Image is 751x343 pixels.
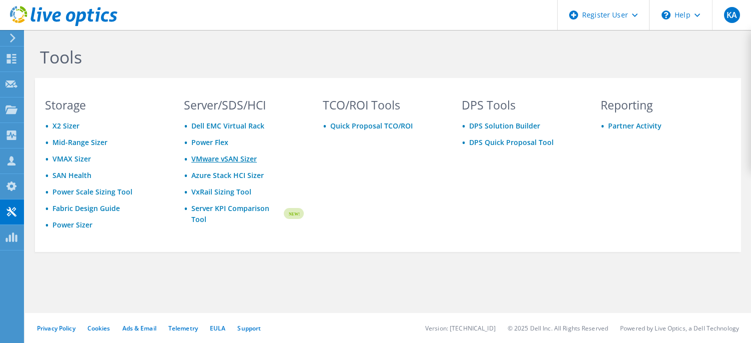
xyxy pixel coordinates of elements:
a: X2 Sizer [52,121,79,130]
a: Power Flex [191,137,228,147]
a: Ads & Email [122,324,156,332]
h3: DPS Tools [462,99,582,110]
a: Support [237,324,261,332]
a: Power Scale Sizing Tool [52,187,132,196]
li: Version: [TECHNICAL_ID] [425,324,496,332]
h3: Reporting [601,99,721,110]
img: new-badge.svg [282,202,304,225]
a: Privacy Policy [37,324,75,332]
span: KA [724,7,740,23]
a: Telemetry [168,324,198,332]
svg: \n [662,10,671,19]
a: Mid-Range Sizer [52,137,107,147]
a: Dell EMC Virtual Rack [191,121,264,130]
a: DPS Solution Builder [469,121,540,130]
a: VMAX Sizer [52,154,91,163]
li: Powered by Live Optics, a Dell Technology [620,324,739,332]
a: Fabric Design Guide [52,203,120,213]
a: VxRail Sizing Tool [191,187,251,196]
a: EULA [210,324,225,332]
li: © 2025 Dell Inc. All Rights Reserved [508,324,608,332]
a: VMware vSAN Sizer [191,154,257,163]
a: Azure Stack HCI Sizer [191,170,264,180]
a: Partner Activity [608,121,662,130]
a: Server KPI Comparison Tool [191,203,282,225]
a: Cookies [87,324,110,332]
h1: Tools [40,46,715,67]
h3: Server/SDS/HCI [184,99,304,110]
a: SAN Health [52,170,91,180]
a: DPS Quick Proposal Tool [469,137,554,147]
a: Quick Proposal TCO/ROI [330,121,413,130]
h3: TCO/ROI Tools [323,99,443,110]
a: Power Sizer [52,220,92,229]
h3: Storage [45,99,165,110]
